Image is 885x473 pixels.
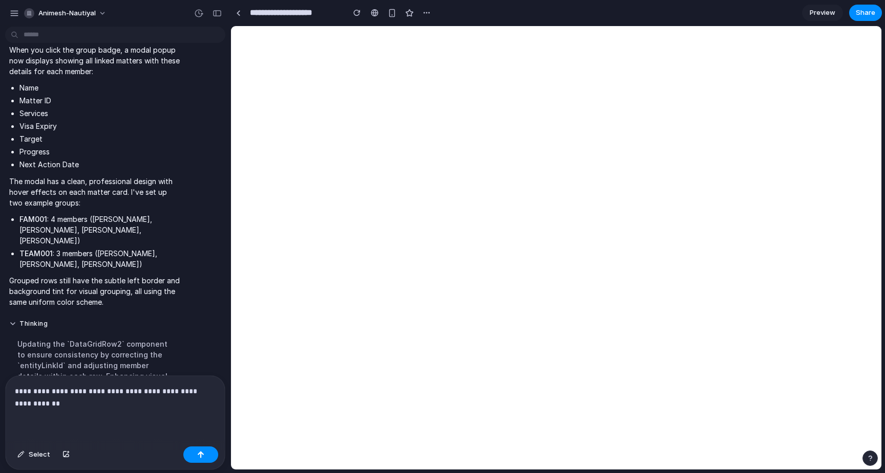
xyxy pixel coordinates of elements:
a: Preview [802,5,843,21]
li: Services [19,108,180,119]
li: Matter ID [19,95,180,106]
li: : 3 members ([PERSON_NAME], [PERSON_NAME], [PERSON_NAME]) [19,248,180,269]
li: Progress [19,146,180,157]
strong: TEAM001 [19,249,53,258]
span: Select [29,449,50,460]
button: Select [12,446,55,463]
span: animesh-nautiyal [38,8,96,18]
button: animesh-nautiyal [20,5,112,21]
p: Grouped rows still have the subtle left border and background tint for visual grouping, all using... [9,275,180,307]
li: : 4 members ([PERSON_NAME], [PERSON_NAME], [PERSON_NAME], [PERSON_NAME]) [19,214,180,246]
li: Target [19,133,180,144]
div: Updating the `DataGridRow2` component to ensure consistency by correcting the `entityLinkId` and ... [9,332,180,398]
strong: FAM001 [19,215,47,223]
p: When you click the group badge, a modal popup now displays showing all linked matters with these ... [9,44,180,77]
p: The modal has a clean, professional design with hover effects on each matter card. I've set up tw... [9,176,180,208]
li: Next Action Date [19,159,180,170]
span: Preview [810,8,835,18]
li: Name [19,82,180,93]
li: Visa Expiry [19,121,180,131]
span: Share [856,8,875,18]
button: Share [849,5,882,21]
